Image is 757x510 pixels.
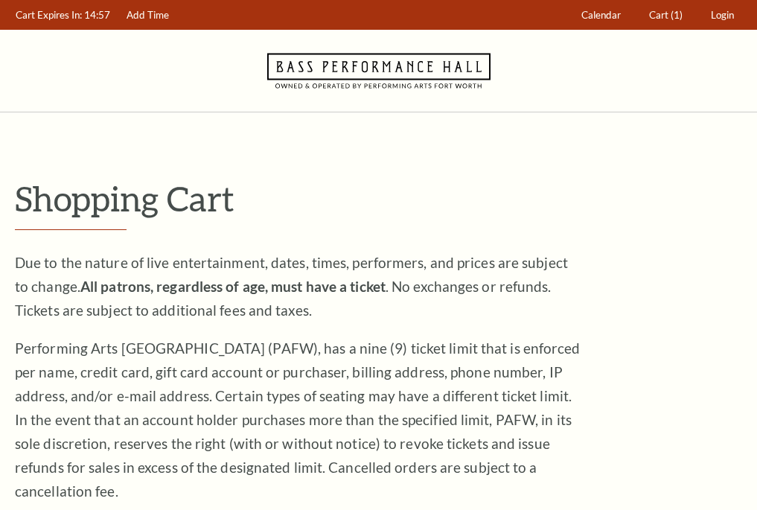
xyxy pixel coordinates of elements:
[704,1,741,30] a: Login
[642,1,690,30] a: Cart (1)
[16,9,82,21] span: Cart Expires In:
[15,179,742,217] p: Shopping Cart
[575,1,628,30] a: Calendar
[711,9,734,21] span: Login
[15,337,581,503] p: Performing Arts [GEOGRAPHIC_DATA] (PAFW), has a nine (9) ticket limit that is enforced per name, ...
[581,9,621,21] span: Calendar
[15,254,568,319] span: Due to the nature of live entertainment, dates, times, performers, and prices are subject to chan...
[80,278,386,295] strong: All patrons, regardless of age, must have a ticket
[120,1,176,30] a: Add Time
[671,9,683,21] span: (1)
[84,9,110,21] span: 14:57
[649,9,668,21] span: Cart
